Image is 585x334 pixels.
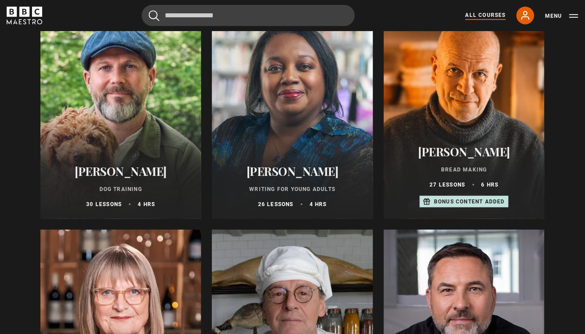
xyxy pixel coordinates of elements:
[40,6,202,219] a: [PERSON_NAME] Dog Training 30 lessons 4 hrs
[51,164,191,178] h2: [PERSON_NAME]
[149,10,159,21] button: Submit the search query
[434,198,505,206] p: Bonus content added
[7,7,42,24] svg: BBC Maestro
[482,181,499,189] p: 6 hrs
[394,145,534,159] h2: [PERSON_NAME]
[86,200,122,208] p: 30 lessons
[142,5,355,26] input: Search
[212,6,373,219] a: [PERSON_NAME] Writing for Young Adults 26 lessons 4 hrs
[223,164,362,178] h2: [PERSON_NAME]
[394,166,534,174] p: Bread Making
[138,200,155,208] p: 4 hrs
[51,185,191,193] p: Dog Training
[384,6,545,219] a: [PERSON_NAME] Bread Making 27 lessons 6 hrs Bonus content added
[223,185,362,193] p: Writing for Young Adults
[430,181,466,189] p: 27 lessons
[310,200,327,208] p: 4 hrs
[545,12,578,20] button: Toggle navigation
[466,11,506,20] a: All Courses
[258,200,294,208] p: 26 lessons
